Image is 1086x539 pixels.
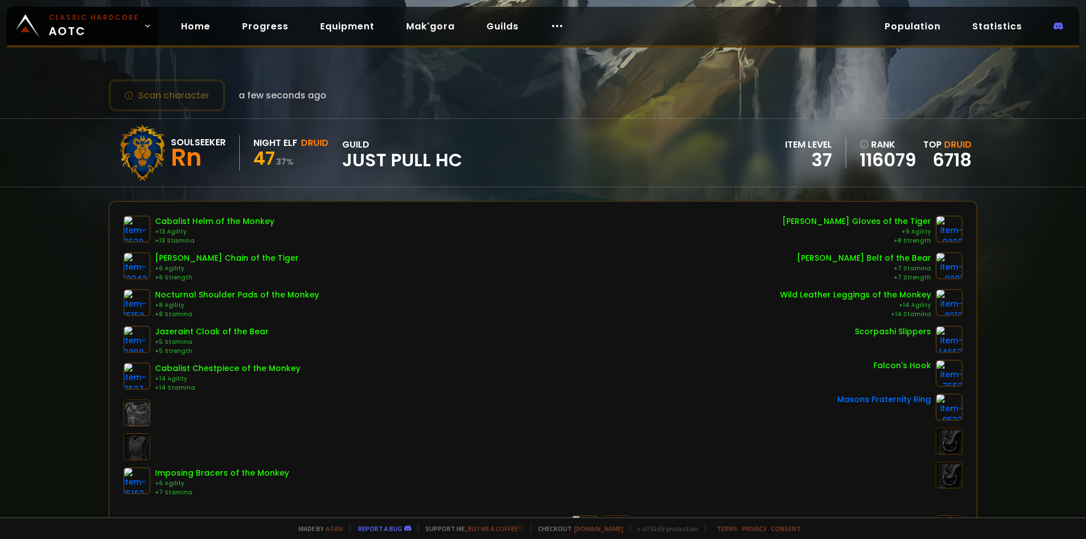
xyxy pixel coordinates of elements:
span: AOTC [49,12,139,40]
a: Consent [771,524,801,533]
div: rank [860,137,916,152]
span: Support me, [418,524,524,533]
a: Terms [717,524,738,533]
div: +8 Strength [782,236,931,245]
span: v. d752d5 - production [630,524,698,533]
img: item-15163 [123,467,150,494]
span: Just Pull HC [342,152,462,169]
img: item-7527 [123,363,150,390]
div: +7 Stamina [797,264,931,273]
span: Druid [944,138,972,151]
a: Progress [233,15,298,38]
div: +7 Strength [797,273,931,282]
img: item-9533 [936,394,963,421]
div: Masons Fraternity Ring [837,394,931,406]
div: Top [923,137,972,152]
div: [PERSON_NAME] Chain of the Tiger [155,252,299,264]
a: Mak'gora [397,15,464,38]
div: +14 Stamina [780,310,931,319]
div: 37 [785,152,832,169]
div: Stone Hammer of the Bear [456,515,567,527]
div: +5 Stamina [155,338,269,347]
span: 47 [253,145,275,171]
a: Population [876,15,950,38]
img: item-8212 [936,289,963,316]
a: a fan [326,524,343,533]
div: Imposing Bracers of the Monkey [155,467,289,479]
div: Scorpashi Slippers [855,326,931,338]
div: [PERSON_NAME] Belt of the Bear [797,252,931,264]
img: item-9892 [936,215,963,243]
a: Home [172,15,219,38]
a: Report a bug [358,524,402,533]
div: +6 Agility [155,264,299,273]
img: item-14653 [936,326,963,353]
img: item-7552 [936,360,963,387]
div: +6 Agility [155,479,289,488]
a: 116079 [860,152,916,169]
div: +6 Strength [155,273,299,282]
div: +13 Agility [155,227,274,236]
span: a few seconds ago [239,88,326,102]
span: Made by [292,524,343,533]
div: +8 Agility [155,301,319,310]
div: Jazeraint Cloak of the Bear [155,326,269,338]
img: item-9898 [123,326,150,353]
a: Guilds [477,15,528,38]
div: guild [342,137,462,169]
div: +14 Agility [780,301,931,310]
button: Scan character [109,79,225,111]
div: +5 Strength [155,347,269,356]
div: item level [785,137,832,152]
div: +14 Stamina [155,383,300,393]
div: [PERSON_NAME] Gloves of the Tiger [782,215,931,227]
a: Buy me a coffee [468,524,524,533]
div: +9 Agility [782,227,931,236]
div: Rn [171,149,226,166]
a: Equipment [311,15,383,38]
a: Privacy [742,524,766,533]
div: +14 Agility [155,374,300,383]
span: Checkout [531,524,623,533]
div: Night Elf [253,136,298,150]
div: +7 Stamina [155,488,289,497]
div: Soulseeker [171,135,226,149]
div: Nocturnal Shoulder Pads of the Monkey [155,289,319,301]
a: 6718 [933,147,972,173]
img: item-9891 [936,252,963,279]
small: 37 % [276,156,294,167]
img: item-12042 [123,252,150,279]
div: Falcon's Hook [873,360,931,372]
div: +8 Stamina [155,310,319,319]
small: Classic Hardcore [49,12,139,23]
div: Wild Leather Leggings of the Monkey [780,289,931,301]
a: [DOMAIN_NAME] [574,524,623,533]
img: item-15158 [123,289,150,316]
a: Classic HardcoreAOTC [7,7,158,45]
div: Cabalist Chestpiece of the Monkey [155,363,300,374]
a: Statistics [963,15,1031,38]
div: +13 Stamina [155,236,274,245]
div: Cabalist Helm of the Monkey [155,215,274,227]
div: Druid [301,136,329,150]
img: item-7529 [123,215,150,243]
